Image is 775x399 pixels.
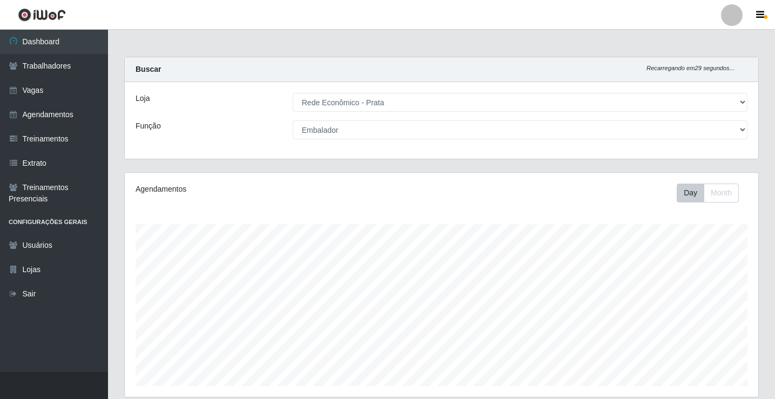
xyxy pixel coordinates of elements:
[677,184,704,202] button: Day
[136,120,161,132] label: Função
[136,184,381,195] div: Agendamentos
[704,184,739,202] button: Month
[677,184,747,202] div: Toolbar with button groups
[677,184,739,202] div: First group
[18,8,66,22] img: CoreUI Logo
[136,65,161,73] strong: Buscar
[136,93,150,104] label: Loja
[646,65,734,71] i: Recarregando em 29 segundos...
